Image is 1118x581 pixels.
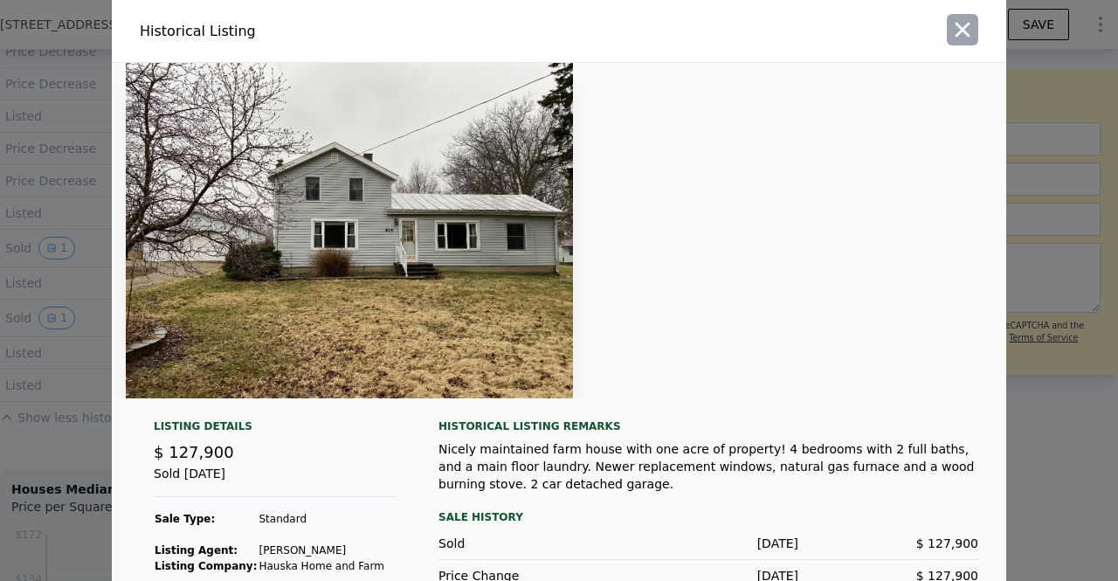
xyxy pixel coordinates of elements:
[258,543,384,558] td: [PERSON_NAME]
[155,544,238,557] strong: Listing Agent:
[126,63,573,398] img: Property Img
[140,21,552,42] div: Historical Listing
[154,419,397,440] div: Listing Details
[154,465,397,497] div: Sold [DATE]
[155,560,257,572] strong: Listing Company:
[258,511,384,527] td: Standard
[438,507,978,528] div: Sale History
[438,535,618,552] div: Sold
[916,536,978,550] span: $ 127,900
[155,513,215,525] strong: Sale Type:
[438,440,978,493] div: Nicely maintained farm house with one acre of property! 4 bedrooms with 2 full baths, and a main ...
[618,535,798,552] div: [DATE]
[258,558,384,574] td: Hauska Home and Farm
[154,443,234,461] span: $ 127,900
[438,419,978,433] div: Historical Listing remarks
